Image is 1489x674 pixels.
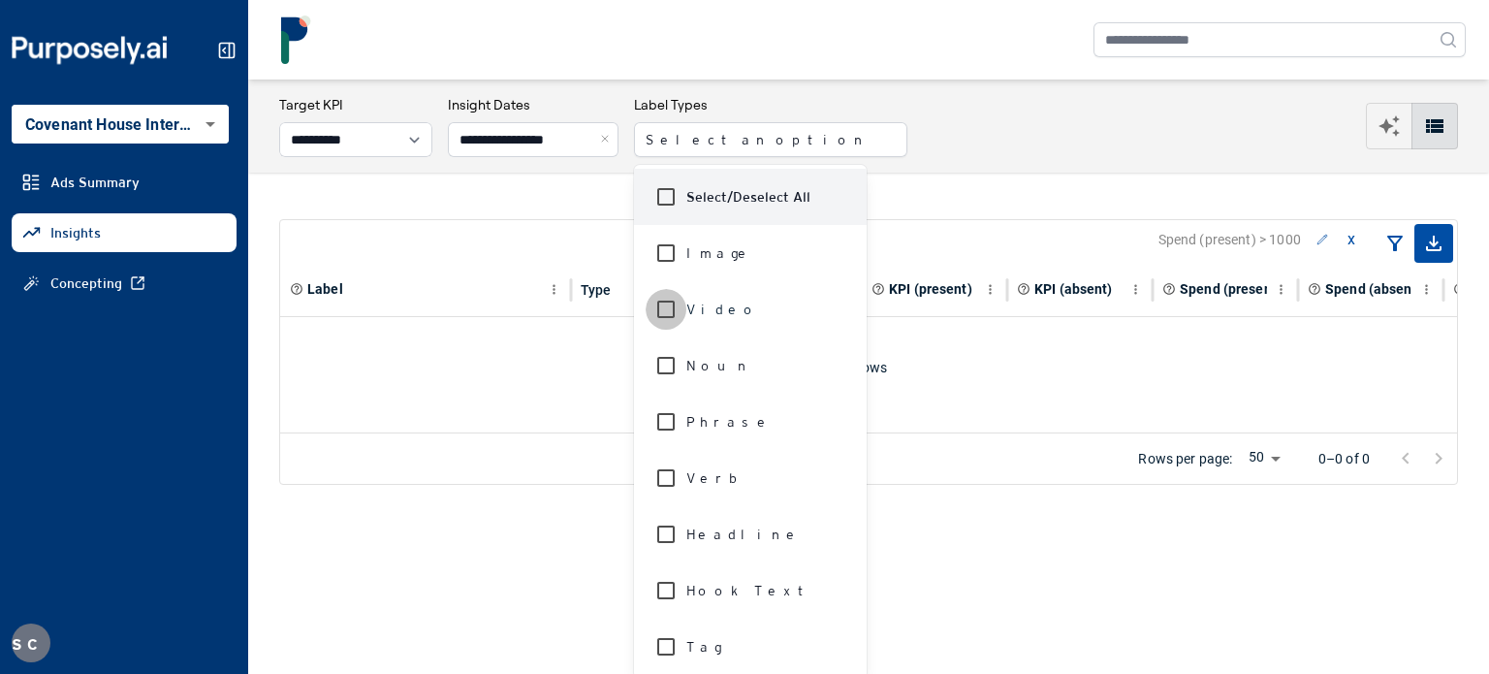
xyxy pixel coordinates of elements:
[1017,282,1030,296] svg: Aggregate KPI value of all ads where label is absent
[1269,277,1293,302] button: Spend (present) column menu
[448,95,618,114] h3: Insight Dates
[50,273,122,293] span: Concepting
[686,525,802,544] span: Headline
[1034,279,1113,299] span: KPI (absent)
[889,279,972,299] span: KPI (present)
[686,356,752,375] span: Noun
[1325,279,1422,299] span: Spend (absent)
[280,317,1442,418] div: No rows
[634,95,907,114] h3: Label Types
[1453,282,1467,296] svg: Total number of ads where label is present
[1138,449,1232,468] p: Rows per page:
[50,223,101,242] span: Insights
[290,282,303,296] svg: Element or component part of the ad
[12,163,237,202] a: Ads Summary
[1344,224,1359,255] button: x
[686,468,744,488] span: Verb
[307,279,343,299] span: Label
[542,277,566,302] button: Label column menu
[686,637,721,657] span: Tag
[1318,449,1370,468] p: 0–0 of 0
[1241,446,1287,471] div: 50
[978,277,1002,302] button: KPI (present) column menu
[1308,282,1321,296] svg: Total spend on all ads where label is absent
[271,16,320,64] img: logo
[634,122,907,157] button: Select an option
[12,105,229,144] div: Covenant House International
[50,173,140,192] span: Ads Summary
[686,243,753,263] span: Image
[12,624,50,662] button: SC
[581,282,612,298] div: Type
[1162,282,1176,296] svg: Total spend on all ads where label is present
[1414,277,1439,302] button: Spend (absent) column menu
[12,624,50,662] div: S C
[686,187,810,207] label: Select/Deselect All
[12,213,237,252] a: Insights
[1124,277,1148,302] button: KPI (absent) column menu
[597,122,618,157] button: Close
[686,300,760,319] span: Video
[1414,224,1453,263] span: Export as CSV
[12,264,237,303] a: Concepting
[1158,230,1301,249] span: Spend (present) > 1000
[279,95,432,114] h3: Target KPI
[871,282,885,296] svg: Aggregate KPI value of all ads where label is present
[686,412,773,432] span: Phrase
[1180,279,1282,299] span: Spend (present)
[686,581,813,600] span: Hook Text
